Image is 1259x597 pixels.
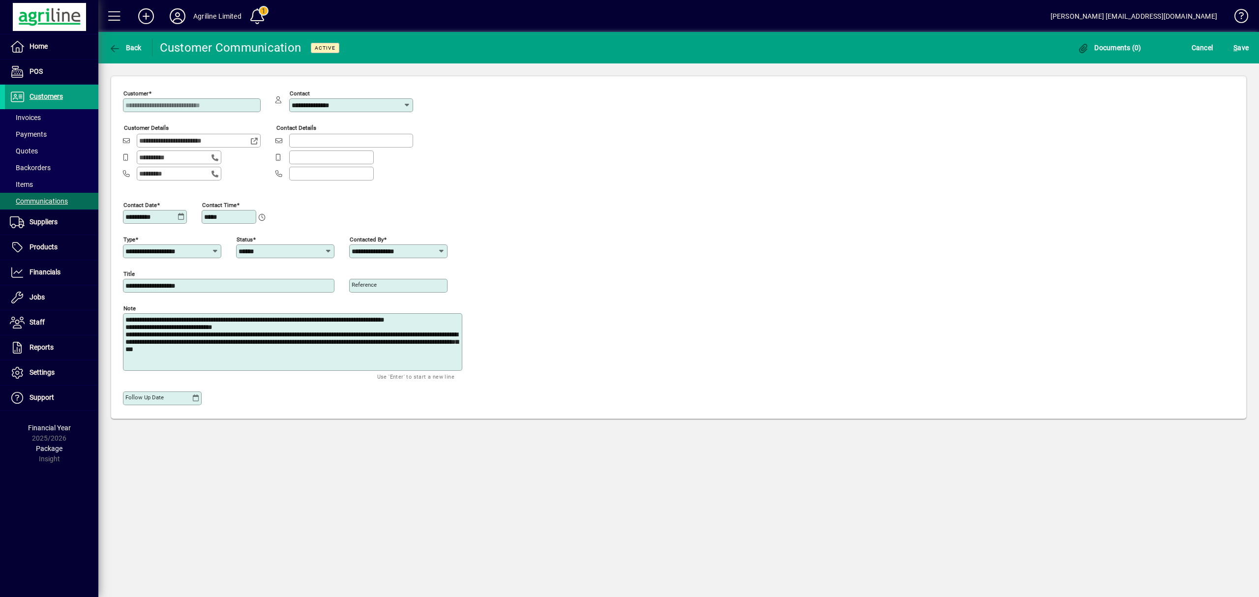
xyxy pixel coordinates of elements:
[5,360,98,385] a: Settings
[5,143,98,159] a: Quotes
[5,126,98,143] a: Payments
[10,197,68,205] span: Communications
[1192,40,1213,56] span: Cancel
[125,394,164,401] mat-label: Follow up date
[1233,40,1249,56] span: ave
[1078,44,1141,52] span: Documents (0)
[1050,8,1217,24] div: [PERSON_NAME] [EMAIL_ADDRESS][DOMAIN_NAME]
[123,90,149,97] mat-label: Customer
[98,39,152,57] app-page-header-button: Back
[30,42,48,50] span: Home
[1189,39,1216,57] button: Cancel
[1227,2,1247,34] a: Knowledge Base
[30,293,45,301] span: Jobs
[5,285,98,310] a: Jobs
[106,39,144,57] button: Back
[28,424,71,432] span: Financial Year
[30,218,58,226] span: Suppliers
[5,260,98,285] a: Financials
[10,147,38,155] span: Quotes
[5,235,98,260] a: Products
[30,368,55,376] span: Settings
[5,335,98,360] a: Reports
[160,40,301,56] div: Customer Communication
[290,90,310,97] mat-label: Contact
[5,193,98,209] a: Communications
[10,114,41,121] span: Invoices
[237,236,253,242] mat-label: Status
[377,371,454,382] mat-hint: Use 'Enter' to start a new line
[5,34,98,59] a: Home
[352,281,377,288] mat-label: Reference
[1231,39,1251,57] button: Save
[315,45,335,51] span: Active
[30,343,54,351] span: Reports
[30,92,63,100] span: Customers
[1075,39,1144,57] button: Documents (0)
[130,7,162,25] button: Add
[30,318,45,326] span: Staff
[123,304,136,311] mat-label: Note
[123,270,135,277] mat-label: Title
[10,130,47,138] span: Payments
[1233,44,1237,52] span: S
[123,236,135,242] mat-label: Type
[193,8,241,24] div: Agriline Limited
[123,201,157,208] mat-label: Contact date
[5,210,98,235] a: Suppliers
[5,386,98,410] a: Support
[10,164,51,172] span: Backorders
[202,201,237,208] mat-label: Contact time
[350,236,384,242] mat-label: Contacted by
[10,180,33,188] span: Items
[5,109,98,126] a: Invoices
[5,159,98,176] a: Backorders
[5,60,98,84] a: POS
[5,310,98,335] a: Staff
[30,243,58,251] span: Products
[5,176,98,193] a: Items
[36,445,62,452] span: Package
[30,268,60,276] span: Financials
[109,44,142,52] span: Back
[162,7,193,25] button: Profile
[30,67,43,75] span: POS
[30,393,54,401] span: Support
